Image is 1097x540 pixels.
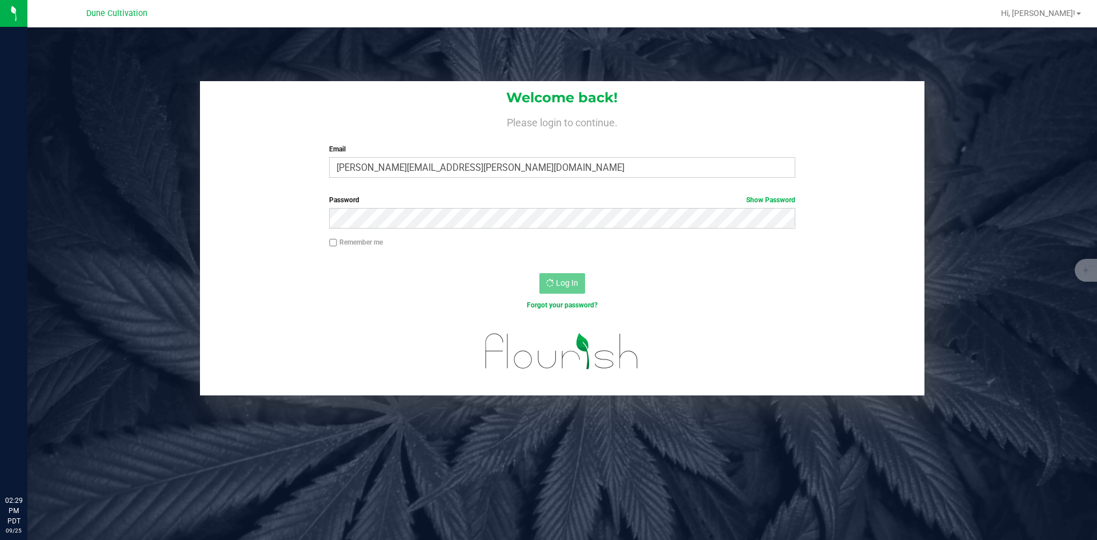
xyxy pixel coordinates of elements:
span: Hi, [PERSON_NAME]! [1001,9,1075,18]
input: Remember me [329,239,337,247]
h4: Please login to continue. [200,114,924,128]
label: Remember me [329,237,383,247]
a: Show Password [746,196,795,204]
span: Log In [556,278,578,287]
p: 02:29 PM PDT [5,495,22,526]
p: 09/25 [5,526,22,535]
h1: Welcome back! [200,90,924,105]
span: Password [329,196,359,204]
img: flourish_logo.svg [471,322,652,381]
span: Dune Cultivation [86,9,147,18]
button: Log In [539,273,585,294]
label: Email [329,144,795,154]
a: Forgot your password? [527,301,598,309]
